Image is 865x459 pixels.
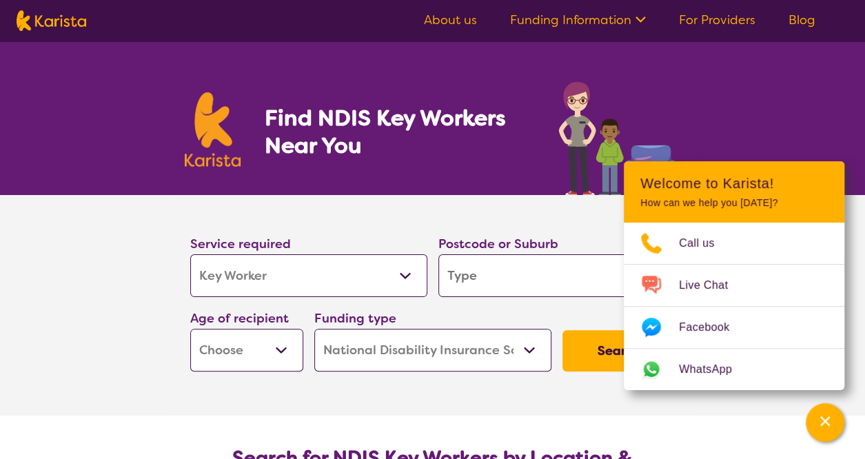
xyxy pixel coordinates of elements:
[555,74,681,195] img: key-worker
[624,349,844,390] a: Web link opens in a new tab.
[190,310,289,327] label: Age of recipient
[438,236,558,252] label: Postcode or Suburb
[806,403,844,442] button: Channel Menu
[424,12,477,28] a: About us
[562,330,675,371] button: Search
[264,104,531,159] h1: Find NDIS Key Workers Near You
[185,92,241,167] img: Karista logo
[314,310,396,327] label: Funding type
[17,10,86,31] img: Karista logo
[679,359,749,380] span: WhatsApp
[640,175,828,192] h2: Welcome to Karista!
[510,12,646,28] a: Funding Information
[679,12,755,28] a: For Providers
[679,233,731,254] span: Call us
[624,161,844,390] div: Channel Menu
[438,254,675,297] input: Type
[624,223,844,390] ul: Choose channel
[640,197,828,209] p: How can we help you [DATE]?
[679,275,744,296] span: Live Chat
[679,317,746,338] span: Facebook
[190,236,291,252] label: Service required
[788,12,815,28] a: Blog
